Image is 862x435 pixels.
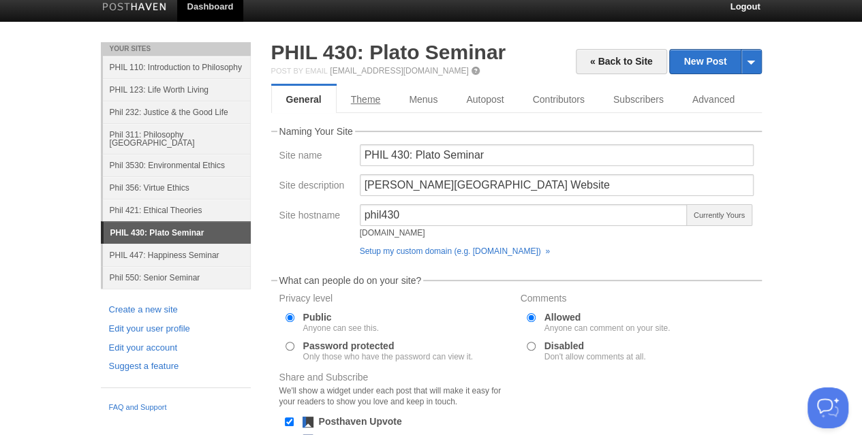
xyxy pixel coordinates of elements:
legend: Naming Your Site [277,127,355,136]
a: PHIL 430: Plato Seminar [271,41,506,63]
label: Site description [279,180,352,193]
legend: What can people do on your site? [277,276,424,285]
iframe: Help Scout Beacon - Open [807,387,848,428]
label: Public [303,312,379,332]
a: Phil 3530: Environmental Ethics [103,154,251,176]
a: [EMAIL_ADDRESS][DOMAIN_NAME] [330,66,468,76]
div: [DOMAIN_NAME] [360,229,688,237]
a: Phil 311: Philosophy [GEOGRAPHIC_DATA] [103,123,251,154]
a: FAQ and Support [109,402,243,414]
span: Post by Email [271,67,328,75]
label: Allowed [544,312,671,332]
label: Site name [279,150,352,163]
a: PHIL 123: Life Worth Living [103,78,251,101]
div: Only those who have the password can view it. [303,353,473,361]
a: Phil 421: Ethical Theories [103,199,251,221]
span: Currently Yours [686,204,752,226]
label: Site hostname [279,210,352,223]
a: Menus [395,86,452,113]
a: Phil 550: Senior Seminar [103,266,251,289]
div: Don't allow comments at all. [544,353,646,361]
a: New Post [670,50,760,74]
div: Anyone can see this. [303,324,379,332]
div: Anyone can comment on your site. [544,324,671,332]
a: Suggest a feature [109,359,243,374]
label: Privacy level [279,293,512,306]
img: Posthaven-bar [102,3,167,13]
div: We'll show a widget under each post that will make it easy for your readers to show you love and ... [279,385,512,407]
label: Share and Subscribe [279,372,512,410]
label: Password protected [303,341,473,361]
a: « Back to Site [576,49,667,74]
a: Contributors [519,86,599,113]
label: Comments [521,293,754,306]
a: Autopost [452,86,518,113]
label: Disabled [544,341,646,361]
a: Subscribers [599,86,678,113]
label: Posthaven Upvote [319,417,402,426]
a: Create a new site [109,303,243,317]
a: Theme [337,86,395,113]
a: Edit your user profile [109,322,243,336]
a: Advanced [678,86,749,113]
a: Phil 232: Justice & the Good Life [103,101,251,123]
a: General [271,86,337,113]
a: Phil 356: Virtue Ethics [103,176,251,199]
a: PHIL 430: Plato Seminar [104,222,251,244]
a: Setup my custom domain (e.g. [DOMAIN_NAME]) » [360,246,550,256]
a: PHIL 447: Happiness Seminar [103,244,251,266]
a: Edit your account [109,341,243,355]
li: Your Sites [101,42,251,56]
a: PHIL 110: Introduction to Philosophy [103,56,251,78]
